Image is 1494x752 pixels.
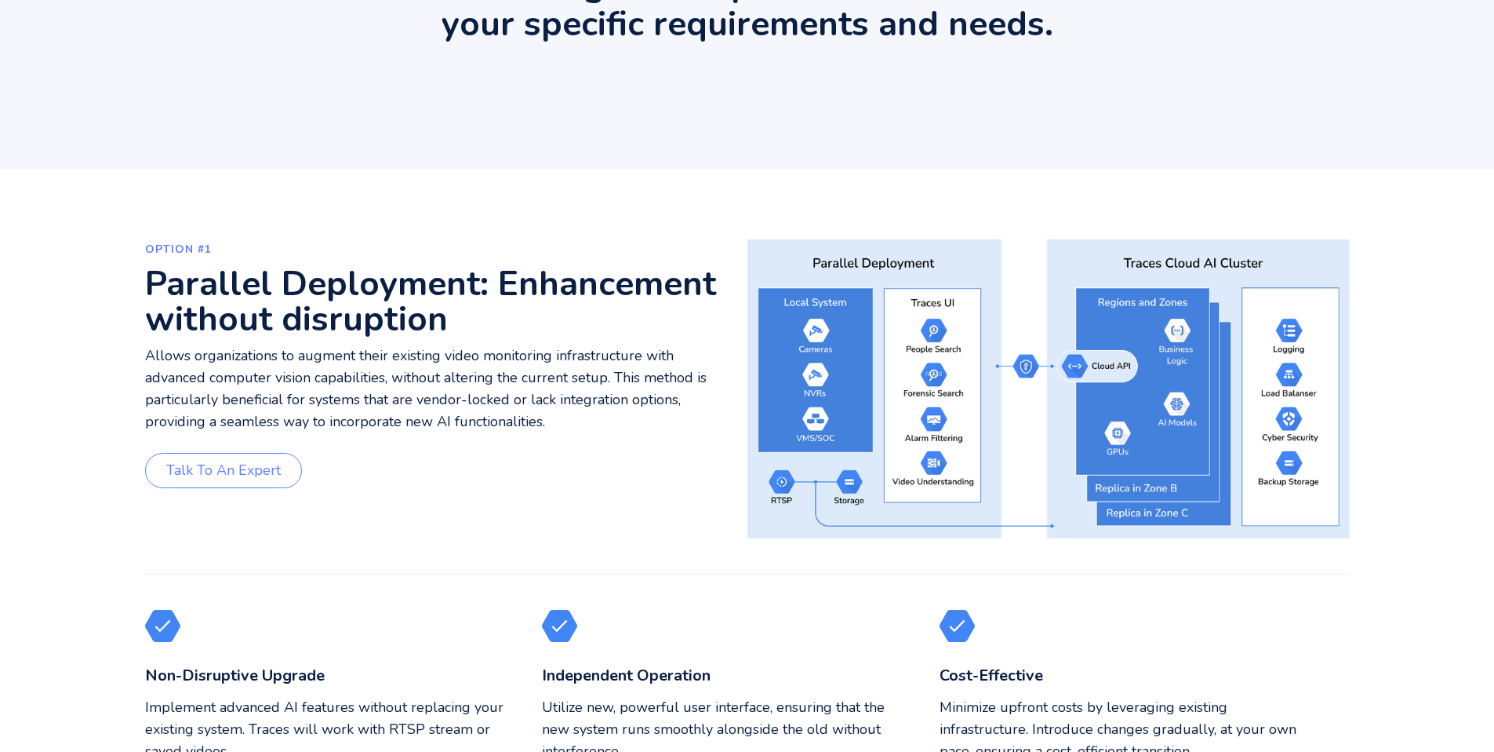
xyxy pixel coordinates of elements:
div: OPTION #1 [145,239,537,259]
img: Traces Parallel Deployment diagram [747,239,1350,538]
p: Allows organizations to augment their existing video monitoring infrastructure with advanced comp... [145,345,736,433]
a: Talk to an expert [145,453,302,488]
h3: Parallel Deployment: Enhancement without disruption [145,267,736,338]
strong: Independent Operation [542,665,711,686]
strong: Non-Disruptive Upgrade [145,665,325,686]
strong: Cost-Effective [940,665,1043,686]
h4: ‍ [940,666,1314,685]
